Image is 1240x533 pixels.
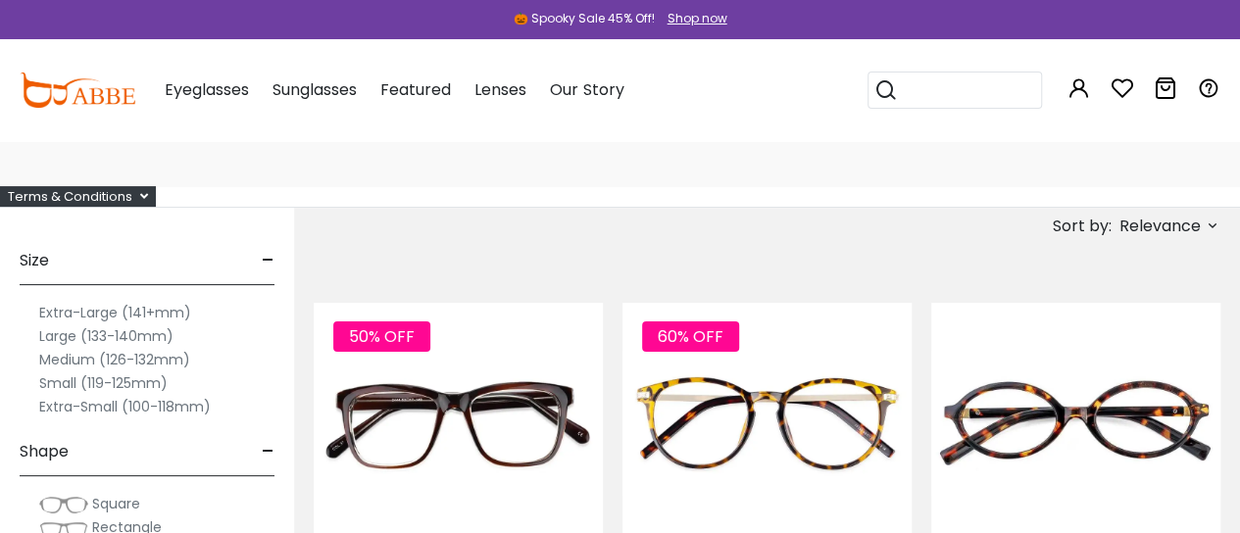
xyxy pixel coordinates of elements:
label: Large (133-140mm) [39,324,174,348]
span: - [262,428,274,475]
span: Sunglasses [273,78,357,101]
a: Shop now [658,10,727,26]
span: Size [20,237,49,284]
span: Our Story [550,78,623,101]
span: 60% OFF [642,321,739,352]
label: Medium (126-132mm) [39,348,190,371]
span: Square [92,494,140,513]
span: - [262,237,274,284]
span: Eyeglasses [165,78,249,101]
label: Extra-Large (141+mm) [39,301,191,324]
div: 🎃 Spooky Sale 45% Off! [514,10,655,27]
img: Square.png [39,495,88,514]
span: Relevance [1119,209,1201,244]
span: Lenses [474,78,526,101]
span: Shape [20,428,69,475]
label: Small (119-125mm) [39,371,168,395]
span: Featured [380,78,451,101]
span: 50% OFF [333,321,430,352]
label: Extra-Small (100-118mm) [39,395,211,418]
img: abbeglasses.com [20,73,135,108]
div: Shop now [668,10,727,27]
span: Sort by: [1053,215,1112,237]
